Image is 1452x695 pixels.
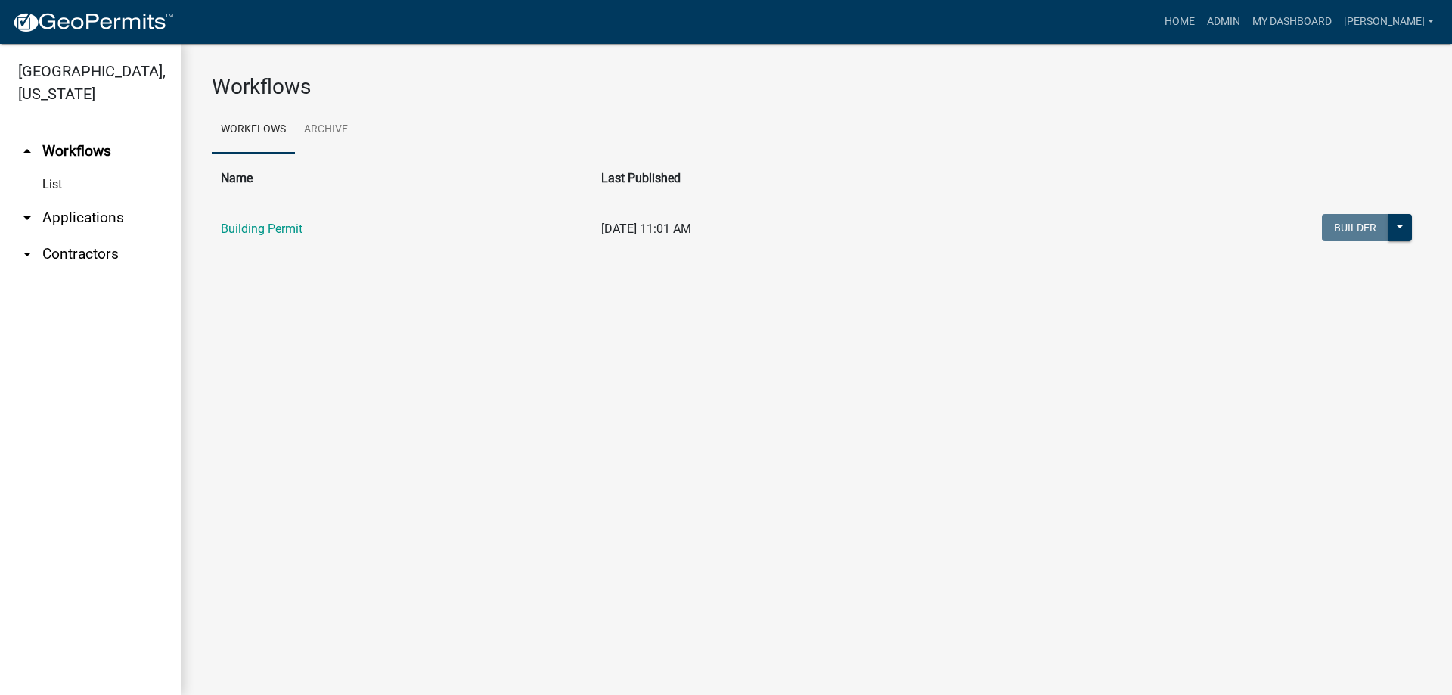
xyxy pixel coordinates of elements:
[18,209,36,227] i: arrow_drop_down
[1338,8,1440,36] a: [PERSON_NAME]
[1159,8,1201,36] a: Home
[1201,8,1246,36] a: Admin
[212,74,1422,100] h3: Workflows
[221,222,302,236] a: Building Permit
[18,142,36,160] i: arrow_drop_up
[601,222,691,236] span: [DATE] 11:01 AM
[1246,8,1338,36] a: My Dashboard
[1322,214,1388,241] button: Builder
[212,160,592,197] th: Name
[295,106,357,154] a: Archive
[18,245,36,263] i: arrow_drop_down
[212,106,295,154] a: Workflows
[592,160,1004,197] th: Last Published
